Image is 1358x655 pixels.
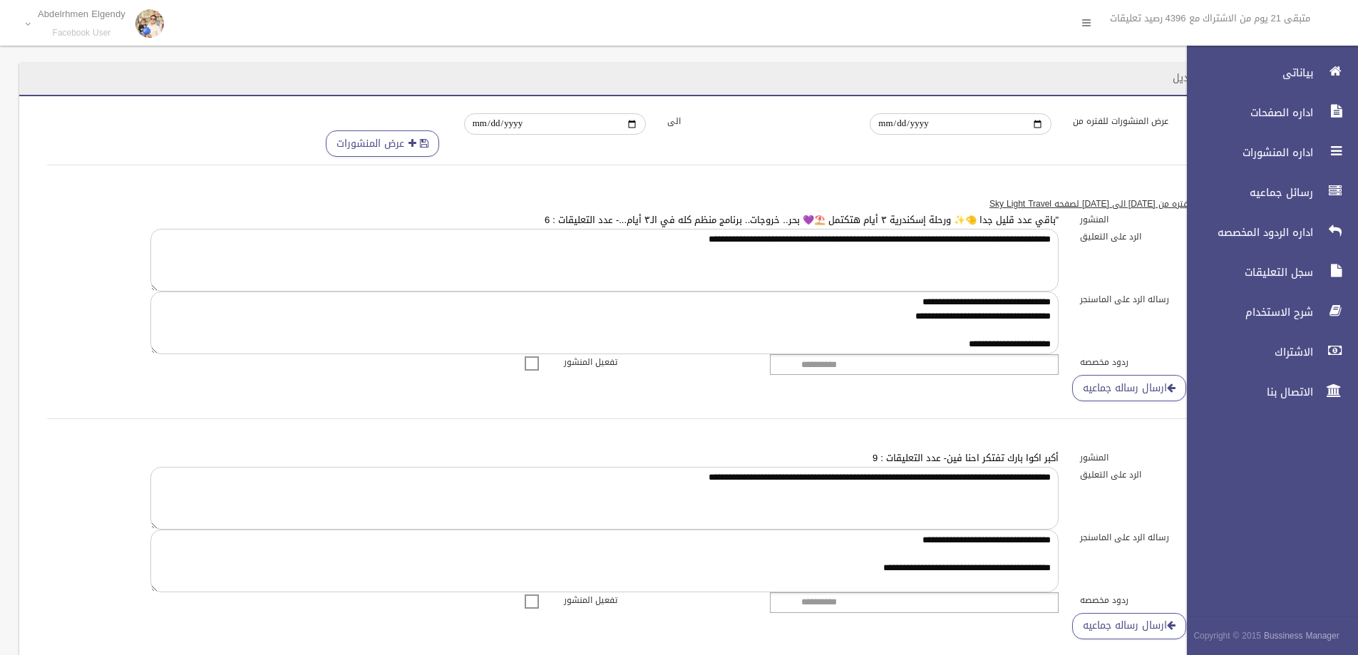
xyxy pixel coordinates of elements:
span: الاتصال بنا [1175,385,1317,399]
label: رساله الرد على الماسنجر [1069,292,1276,307]
label: رساله الرد على الماسنجر [1069,530,1276,545]
span: شرح الاستخدام [1175,305,1317,319]
label: ردود مخصصه [1069,592,1276,608]
a: اداره المنشورات [1175,137,1358,168]
a: بياناتى [1175,57,1358,88]
a: شرح الاستخدام [1175,296,1358,328]
strong: Bussiness Manager [1264,628,1339,644]
a: اداره الصفحات [1175,97,1358,128]
label: ردود مخصصه [1069,354,1276,370]
span: رسائل جماعيه [1175,185,1317,200]
span: اداره الصفحات [1175,105,1317,120]
label: الى [657,113,860,129]
a: رسائل جماعيه [1175,177,1358,208]
label: الرد على التعليق [1069,467,1276,483]
span: Copyright © 2015 [1193,628,1261,644]
label: تفعيل المنشور [553,592,760,608]
label: عرض المنشورات للفتره من [1062,113,1265,129]
p: Abdelrhmen Elgendy [38,9,125,19]
span: اداره المنشورات [1175,145,1317,160]
span: الاشتراك [1175,345,1317,359]
u: قائمه ب 50 منشور للفتره من [DATE] الى [DATE] لصفحه Sky Light Travel [989,196,1265,212]
a: اداره الردود المخصصه [1175,217,1358,248]
a: سجل التعليقات [1175,257,1358,288]
a: "باقي عدد قليل جدا 🤏✨ ورحلة إسكندرية ٣ أيام هتكتمل ⛱️💜 بحر.. خروجات.. برنامج منظم كله في الـ٣ أيا... [545,211,1059,229]
span: بياناتى [1175,66,1317,80]
small: Facebook User [38,28,125,38]
a: ارسال رساله جماعيه [1072,375,1186,401]
button: عرض المنشورات [326,130,439,157]
a: ارسال رساله جماعيه [1072,613,1186,639]
a: الاتصال بنا [1175,376,1358,408]
label: الرد على التعليق [1069,229,1276,244]
header: اداره المنشورات / تعديل [1156,64,1293,92]
label: المنشور [1069,212,1276,227]
span: اداره الردود المخصصه [1175,225,1317,239]
a: الاشتراك [1175,336,1358,368]
span: سجل التعليقات [1175,265,1317,279]
label: المنشور [1069,450,1276,465]
label: تفعيل المنشور [553,354,760,370]
a: أكبر اكوا بارك تفتكر احنا فين- عدد التعليقات : 9 [873,449,1059,467]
